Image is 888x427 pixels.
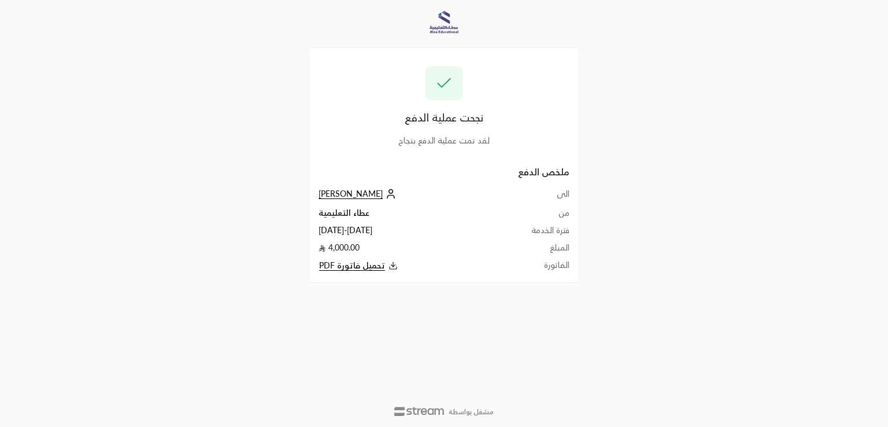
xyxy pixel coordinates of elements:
td: [DATE] - [DATE] [319,224,491,242]
p: مشغل بواسطة [449,407,494,417]
td: عطاء التعليمية [319,207,491,224]
img: Company Logo [428,7,460,38]
div: لقد تمت عملية الدفع بنجاح [319,135,569,146]
td: الفاتورة [491,259,569,273]
td: الى [491,188,569,207]
a: [PERSON_NAME] [319,189,399,198]
td: من [491,207,569,224]
td: 4,000.00 [319,242,491,259]
td: المبلغ [491,242,569,259]
td: فترة الخدمة [491,224,569,242]
span: [PERSON_NAME] [319,189,383,199]
div: نجحت عملية الدفع [319,109,569,126]
span: تحميل فاتورة PDF [319,260,385,271]
button: تحميل فاتورة PDF [319,259,491,273]
h2: ملخص الدفع [319,165,569,179]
